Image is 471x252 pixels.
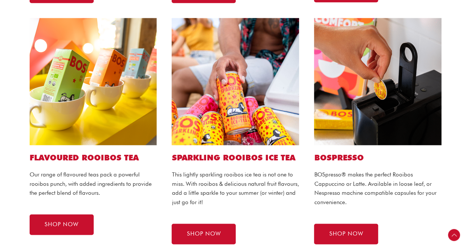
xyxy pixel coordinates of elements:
[314,170,441,207] p: BOSpresso® makes the perfect Rooibos Cappuccino or Latte. Available in loose leaf, or Nespresso m...
[172,153,299,163] h2: SPARKLING ROOIBOS ICE TEA
[172,170,299,207] p: This lightly sparkling rooibos ice tea is not one to miss. With rooibos & delicious natural fruit...
[30,153,157,163] h2: Flavoured ROOIBOS TEA
[30,170,157,198] p: Our range of flavoured teas pack a powerful rooibos punch, with added ingredients to provide the ...
[187,231,221,237] span: SHOP NOW
[314,224,378,244] a: SHOP NOW
[314,18,441,145] img: bospresso capsule website1
[314,153,441,163] h2: BOSPRESSO
[30,214,94,235] a: SHOP NOW
[172,224,236,244] a: SHOP NOW
[45,222,79,227] span: SHOP NOW
[329,231,363,237] span: SHOP NOW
